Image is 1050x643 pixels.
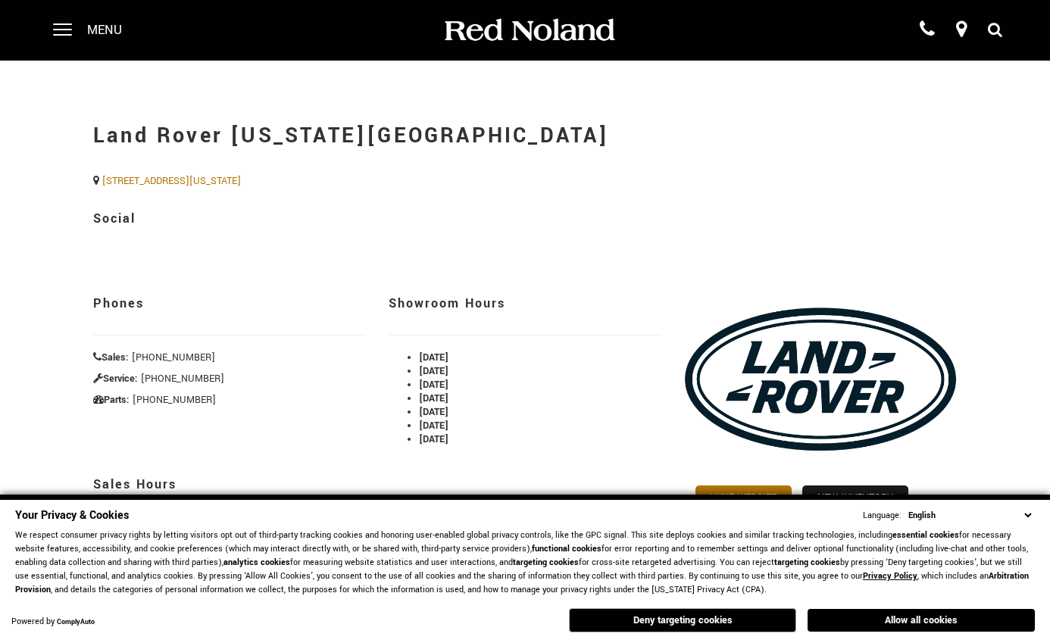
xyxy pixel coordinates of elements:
[419,392,448,405] strong: [DATE]
[132,351,215,364] span: [PHONE_NUMBER]
[223,557,290,568] strong: analytics cookies
[863,570,917,582] a: Privacy Policy
[569,608,796,632] button: Deny targeting cookies
[93,106,957,167] h1: Land Rover [US_STATE][GEOGRAPHIC_DATA]
[442,17,616,44] img: Red Noland Auto Group
[419,378,448,392] strong: [DATE]
[15,529,1035,597] p: We respect consumer privacy rights by letting visitors opt out of third-party tracking cookies an...
[93,372,138,385] strong: Service:
[863,511,902,520] div: Language:
[419,364,448,378] strong: [DATE]
[93,288,366,320] h3: Phones
[695,485,792,509] a: Visit Website
[419,419,448,432] strong: [DATE]
[93,351,129,364] strong: Sales:
[419,405,448,419] strong: [DATE]
[93,203,957,235] h3: Social
[802,485,908,509] a: New Inventory
[57,617,95,627] a: ComplyAuto
[133,393,216,407] span: [PHONE_NUMBER]
[11,617,95,627] div: Powered by
[93,393,130,407] strong: Parts:
[905,508,1035,523] select: Language Select
[774,557,840,568] strong: targeting cookies
[93,469,661,501] h3: Sales Hours
[513,557,579,568] strong: targeting cookies
[808,609,1035,632] button: Allow all cookies
[892,529,959,541] strong: essential cookies
[684,273,957,485] img: Land Rover Colorado Springs
[532,543,602,554] strong: functional cookies
[102,174,241,188] a: [STREET_ADDRESS][US_STATE]
[419,432,448,446] strong: [DATE]
[15,507,129,523] span: Your Privacy & Cookies
[419,351,448,364] strong: [DATE]
[389,288,661,320] h3: Showroom Hours
[141,372,224,385] span: [PHONE_NUMBER]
